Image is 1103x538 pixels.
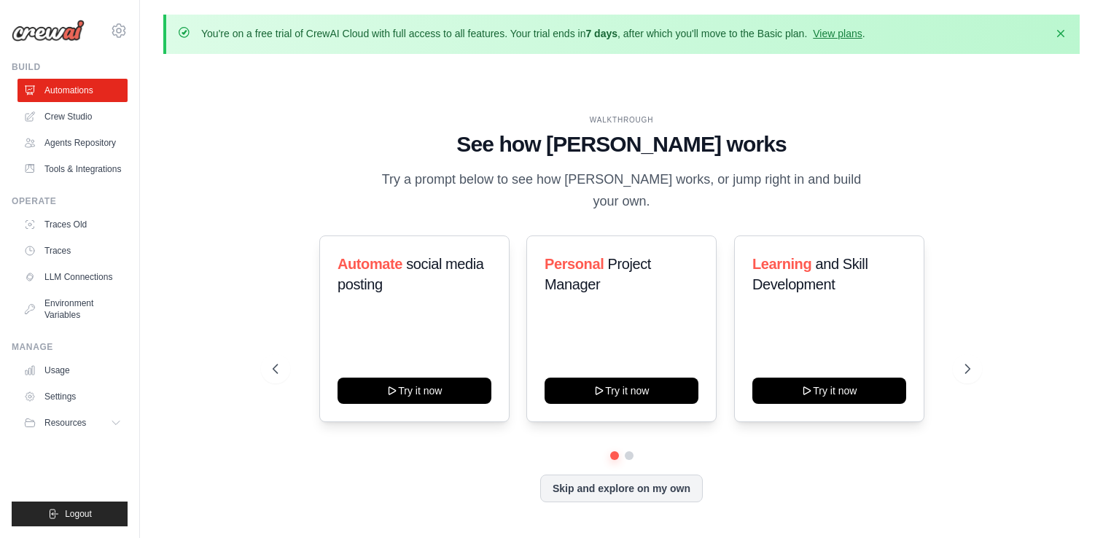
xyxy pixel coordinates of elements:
p: You're on a free trial of CrewAI Cloud with full access to all features. Your trial ends in , aft... [201,26,865,41]
div: WALKTHROUGH [273,114,971,125]
a: View plans [813,28,862,39]
a: Agents Repository [17,131,128,155]
a: Automations [17,79,128,102]
span: Automate [338,256,402,272]
button: Try it now [545,378,698,404]
button: Try it now [338,378,491,404]
a: Environment Variables [17,292,128,327]
h1: See how [PERSON_NAME] works [273,131,971,157]
a: Crew Studio [17,105,128,128]
button: Logout [12,502,128,526]
div: Build [12,61,128,73]
p: Try a prompt below to see how [PERSON_NAME] works, or jump right in and build your own. [377,169,867,212]
strong: 7 days [585,28,617,39]
div: Manage [12,341,128,353]
button: Try it now [752,378,906,404]
a: Settings [17,385,128,408]
a: Tools & Integrations [17,157,128,181]
span: Logout [65,508,92,520]
span: Personal [545,256,604,272]
img: Logo [12,20,85,42]
div: Operate [12,195,128,207]
span: and Skill Development [752,256,868,292]
span: Project Manager [545,256,651,292]
button: Skip and explore on my own [540,475,703,502]
button: Resources [17,411,128,434]
span: Learning [752,256,811,272]
a: LLM Connections [17,265,128,289]
a: Traces [17,239,128,262]
a: Traces Old [17,213,128,236]
span: social media posting [338,256,484,292]
a: Usage [17,359,128,382]
span: Resources [44,417,86,429]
